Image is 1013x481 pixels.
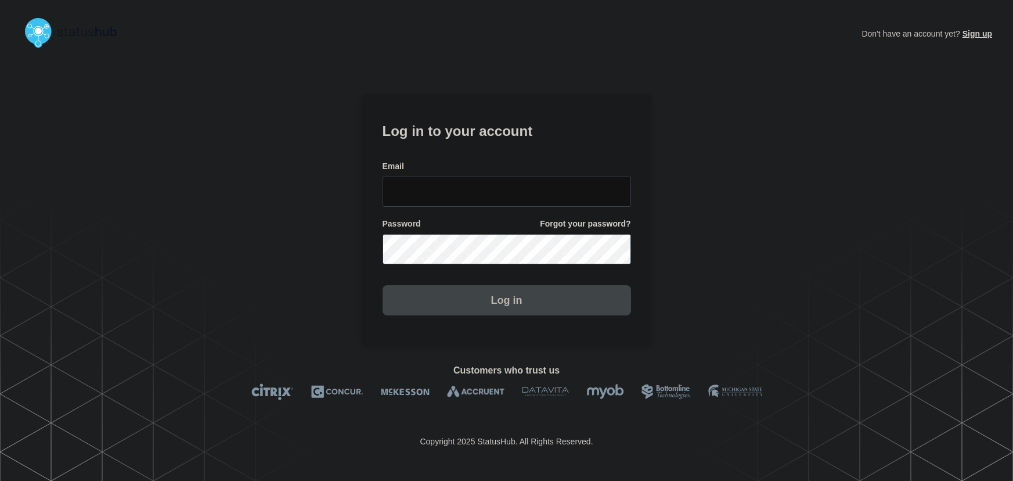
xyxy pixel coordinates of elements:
img: McKesson logo [381,383,430,400]
img: Concur logo [311,383,363,400]
button: Log in [383,285,631,315]
img: Accruent logo [447,383,504,400]
a: Forgot your password? [540,218,630,229]
img: StatusHub logo [21,14,131,51]
p: Copyright 2025 StatusHub. All Rights Reserved. [420,437,593,446]
p: Don't have an account yet? [861,20,992,48]
img: Bottomline logo [641,383,691,400]
img: myob logo [586,383,624,400]
img: DataVita logo [522,383,569,400]
input: password input [383,234,631,264]
span: Password [383,218,421,229]
input: email input [383,177,631,207]
img: Citrix logo [251,383,294,400]
h1: Log in to your account [383,119,631,141]
img: MSU logo [708,383,762,400]
span: Email [383,161,404,172]
h2: Customers who trust us [21,365,992,376]
a: Sign up [960,29,992,38]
